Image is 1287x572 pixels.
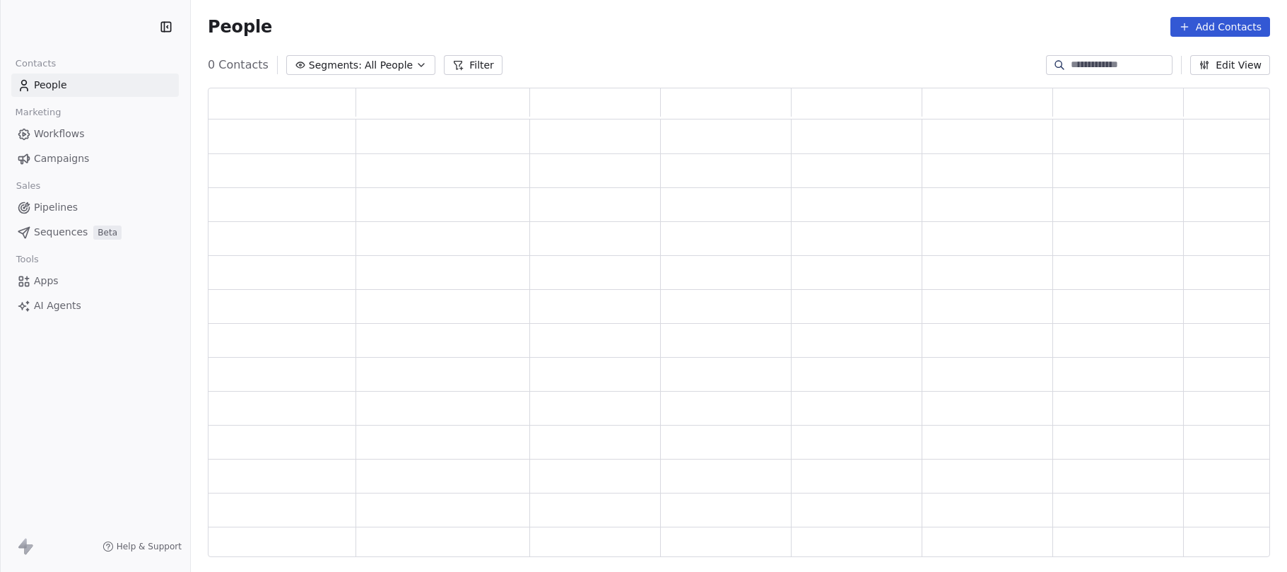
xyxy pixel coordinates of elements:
[117,541,182,552] span: Help & Support
[208,16,272,37] span: People
[34,225,88,240] span: Sequences
[34,151,89,166] span: Campaigns
[309,58,362,73] span: Segments:
[11,294,179,317] a: AI Agents
[11,122,179,146] a: Workflows
[11,196,179,219] a: Pipelines
[10,175,47,197] span: Sales
[11,221,179,244] a: SequencesBeta
[34,274,59,288] span: Apps
[9,102,67,123] span: Marketing
[208,57,269,74] span: 0 Contacts
[11,74,179,97] a: People
[34,127,85,141] span: Workflows
[1170,17,1270,37] button: Add Contacts
[34,78,67,93] span: People
[365,58,413,73] span: All People
[93,226,122,240] span: Beta
[444,55,503,75] button: Filter
[11,147,179,170] a: Campaigns
[102,541,182,552] a: Help & Support
[10,249,45,270] span: Tools
[34,200,78,215] span: Pipelines
[11,269,179,293] a: Apps
[1190,55,1270,75] button: Edit View
[34,298,81,313] span: AI Agents
[9,53,62,74] span: Contacts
